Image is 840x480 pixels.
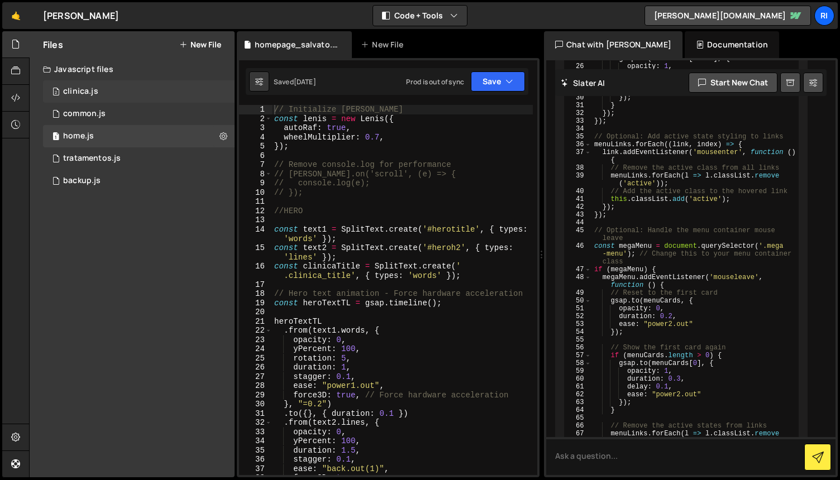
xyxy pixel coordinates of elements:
div: 37 [239,464,272,474]
div: 36 [239,455,272,464]
div: 16 [239,262,272,280]
div: 19 [239,299,272,308]
div: 61 [565,383,591,391]
div: 49 [565,289,591,297]
div: clinica.js [63,87,98,97]
div: backup.js [63,176,101,186]
div: 33 [239,428,272,437]
div: 54 [565,328,591,336]
div: 13 [239,215,272,225]
div: 8 [239,170,272,179]
div: 12452/42786.js [43,147,235,170]
div: 35 [565,133,591,141]
div: 14 [239,225,272,243]
div: 59 [565,367,591,375]
div: 15 [239,243,272,262]
h2: Slater AI [561,78,605,88]
div: 65 [565,414,591,422]
div: 35 [239,446,272,455]
div: 4 [239,133,272,142]
div: 2 [239,114,272,124]
div: [DATE] [294,77,316,87]
div: 58 [565,359,591,367]
div: 63 [565,399,591,406]
div: 1 [239,105,272,114]
div: 62 [565,391,591,399]
div: 57 [565,352,591,359]
div: 42 [565,203,591,211]
div: 33 [565,117,591,125]
div: 30 [565,94,591,102]
div: 66 [565,422,591,430]
div: Documentation [685,31,779,58]
div: 21 [239,317,272,327]
div: 30 [239,400,272,409]
div: 18 [239,289,272,299]
div: [PERSON_NAME] [43,9,119,22]
div: Prod is out of sync [406,77,464,87]
span: 1 [52,133,59,142]
div: 46 [565,242,591,266]
div: 26 [239,363,272,372]
div: 22 [239,326,272,335]
div: 32 [565,109,591,117]
a: Ri [814,6,834,26]
div: 67 [565,430,591,445]
div: 12452/42849.js [43,170,235,192]
div: 60 [565,375,591,383]
div: 12452/30174.js [43,125,235,147]
div: 41 [565,195,591,203]
div: 7 [239,160,272,170]
div: home.js [63,131,94,141]
button: Code + Tools [373,6,467,26]
div: 32 [239,418,272,428]
div: 44 [565,219,591,227]
div: 20 [239,308,272,317]
div: 17 [239,280,272,290]
div: 56 [565,344,591,352]
div: 23 [239,335,272,345]
a: [PERSON_NAME][DOMAIN_NAME] [645,6,811,26]
div: Saved [274,77,316,87]
div: homepage_salvato.js [255,39,338,50]
div: 36 [565,141,591,148]
div: 34 [239,436,272,446]
a: 🤙 [2,2,30,29]
div: 50 [565,297,591,305]
div: 3 [239,123,272,133]
div: 29 [239,391,272,400]
div: 10 [239,188,272,198]
div: 11 [239,197,272,207]
div: Chat with [PERSON_NAME] [544,31,682,58]
div: 34 [565,125,591,133]
div: New File [361,39,408,50]
div: 24 [239,344,272,354]
div: 26 [565,63,591,70]
div: Javascript files [30,58,235,80]
div: 12 [239,207,272,216]
div: 64 [565,406,591,414]
div: 39 [565,172,591,188]
div: tratamentos.js [63,153,121,164]
div: 55 [565,336,591,344]
div: 6 [239,151,272,161]
div: 53 [565,320,591,328]
div: 27 [239,372,272,382]
div: 25 [239,354,272,363]
div: 5 [239,142,272,151]
div: 40 [565,188,591,195]
span: 2 [52,88,59,97]
div: 31 [565,102,591,109]
div: 28 [239,381,272,391]
div: 38 [565,164,591,172]
button: New File [179,40,221,49]
div: 37 [565,148,591,164]
div: 51 [565,305,591,313]
div: 12452/42847.js [43,103,235,125]
div: 52 [565,313,591,320]
div: 45 [565,227,591,242]
button: Start new chat [689,73,777,93]
div: 9 [239,179,272,188]
div: 12452/44846.js [43,80,235,103]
